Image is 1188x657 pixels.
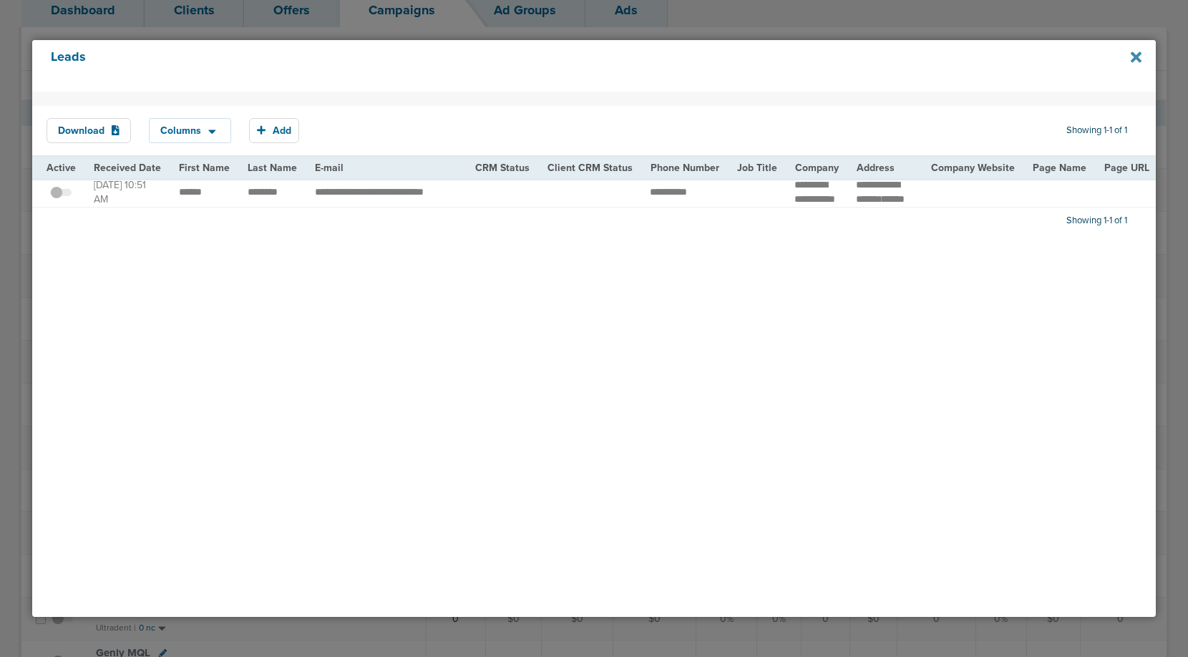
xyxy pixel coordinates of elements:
[538,157,641,179] th: Client CRM Status
[475,162,530,174] span: CRM Status
[51,49,1032,82] h4: Leads
[248,162,297,174] span: Last Name
[786,157,847,179] th: Company
[179,162,230,174] span: First Name
[47,118,131,143] button: Download
[728,157,786,179] th: Job Title
[651,162,719,174] span: Phone Number
[1104,162,1149,174] span: Page URL
[47,162,76,174] span: Active
[1066,215,1127,227] span: Showing 1-1 of 1
[922,157,1023,179] th: Company Website
[249,118,299,143] button: Add
[160,126,201,136] span: Columns
[315,162,344,174] span: E-mail
[85,178,170,207] td: [DATE] 10:51 AM
[1066,125,1127,137] span: Showing 1-1 of 1
[94,162,161,174] span: Received Date
[847,157,922,179] th: Address
[273,125,291,137] span: Add
[1023,157,1095,179] th: Page Name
